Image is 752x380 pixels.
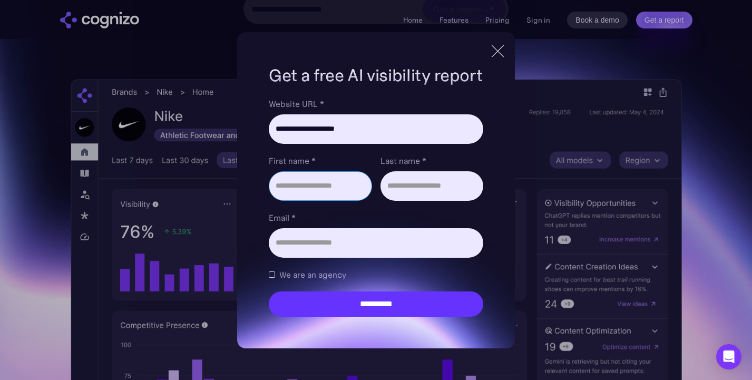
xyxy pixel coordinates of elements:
[269,64,483,87] h1: Get a free AI visibility report
[380,154,483,167] label: Last name *
[269,154,372,167] label: First name *
[269,98,483,110] label: Website URL *
[269,98,483,317] form: Brand Report Form
[279,268,346,281] span: We are an agency
[716,344,741,369] div: Open Intercom Messenger
[269,211,483,224] label: Email *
